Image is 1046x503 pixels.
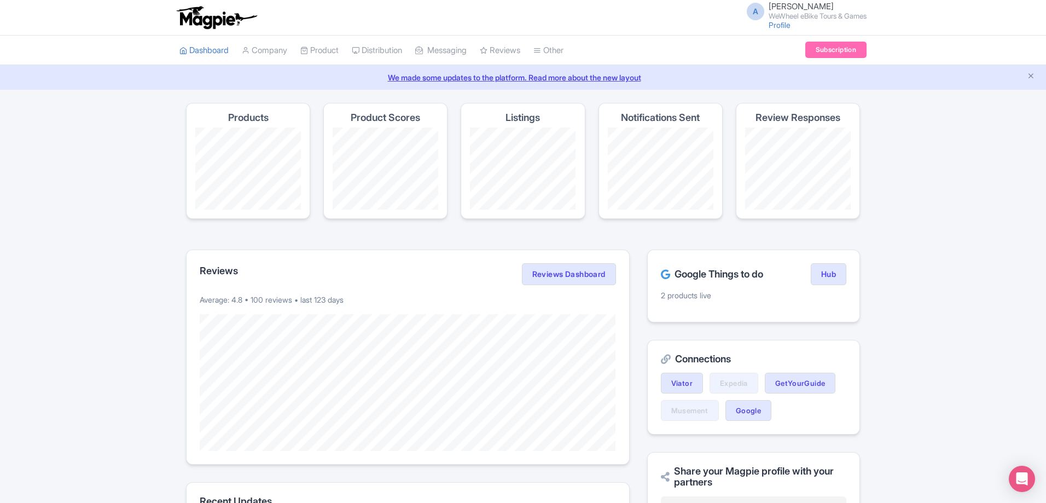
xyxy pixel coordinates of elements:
[725,400,771,421] a: Google
[505,112,540,123] h4: Listings
[811,263,846,285] a: Hub
[522,263,616,285] a: Reviews Dashboard
[228,112,269,123] h4: Products
[769,20,791,30] a: Profile
[805,42,867,58] a: Subscription
[661,373,703,394] a: Viator
[179,36,229,66] a: Dashboard
[769,1,834,11] span: [PERSON_NAME]
[756,112,840,123] h4: Review Responses
[740,2,867,20] a: A [PERSON_NAME] WeWheel eBike Tours & Games
[352,36,402,66] a: Distribution
[242,36,287,66] a: Company
[1009,466,1035,492] div: Open Intercom Messenger
[200,294,616,305] p: Average: 4.8 • 100 reviews • last 123 days
[765,373,836,394] a: GetYourGuide
[533,36,563,66] a: Other
[769,13,867,20] small: WeWheel eBike Tours & Games
[174,5,259,30] img: logo-ab69f6fb50320c5b225c76a69d11143b.png
[1027,71,1035,83] button: Close announcement
[661,290,846,301] p: 2 products live
[300,36,339,66] a: Product
[661,466,846,488] h2: Share your Magpie profile with your partners
[710,373,758,394] a: Expedia
[480,36,520,66] a: Reviews
[7,72,1039,83] a: We made some updates to the platform. Read more about the new layout
[747,3,764,20] span: A
[200,265,238,276] h2: Reviews
[351,112,420,123] h4: Product Scores
[661,354,846,365] h2: Connections
[661,400,719,421] a: Musement
[415,36,467,66] a: Messaging
[661,269,763,280] h2: Google Things to do
[621,112,700,123] h4: Notifications Sent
